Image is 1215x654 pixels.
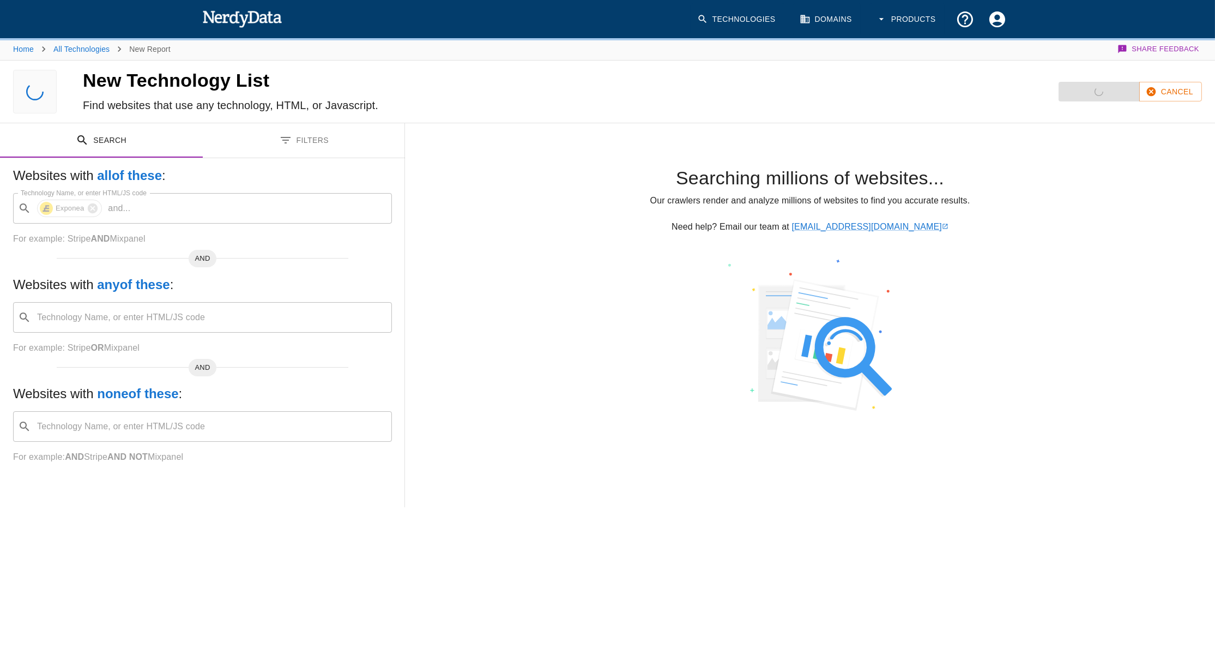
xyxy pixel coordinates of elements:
p: For example: Stripe Mixpanel [13,232,392,245]
h5: Websites with : [13,276,392,293]
img: NerdyData.com [202,8,282,29]
b: AND NOT [107,452,148,461]
p: and ... [104,202,135,215]
span: AND [189,362,217,373]
button: Share Feedback [1116,38,1202,60]
b: any of these [97,277,170,292]
p: For example: Stripe Mixpanel [13,451,392,464]
a: Domains [793,3,861,35]
b: all of these [97,168,162,183]
p: For example: Stripe Mixpanel [13,341,392,355]
p: New Report [129,44,170,55]
button: Filters [203,123,406,158]
button: Cancel [1139,82,1202,102]
a: All Technologies [53,45,110,53]
span: AND [189,253,217,264]
h5: Websites with : [13,167,392,184]
a: [EMAIL_ADDRESS][DOMAIN_NAME] [792,222,948,231]
b: OR [90,343,104,352]
h4: New Technology List [83,69,638,92]
nav: breadcrumb [13,38,171,60]
a: Technologies [691,3,784,35]
label: Technology Name, or enter HTML/JS code [21,188,147,197]
button: Support and Documentation [949,3,981,35]
b: AND [90,234,110,243]
button: Account Settings [981,3,1013,35]
h6: Find websites that use any technology, HTML, or Javascript. [83,97,638,114]
b: AND [65,452,84,461]
a: Home [13,45,34,53]
h4: Searching millions of websites... [422,167,1198,190]
p: Our crawlers render and analyze millions of websites to find you accurate results. Need help? Ema... [422,194,1198,233]
h5: Websites with : [13,385,392,403]
b: none of these [97,386,178,401]
button: Products [869,3,945,35]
